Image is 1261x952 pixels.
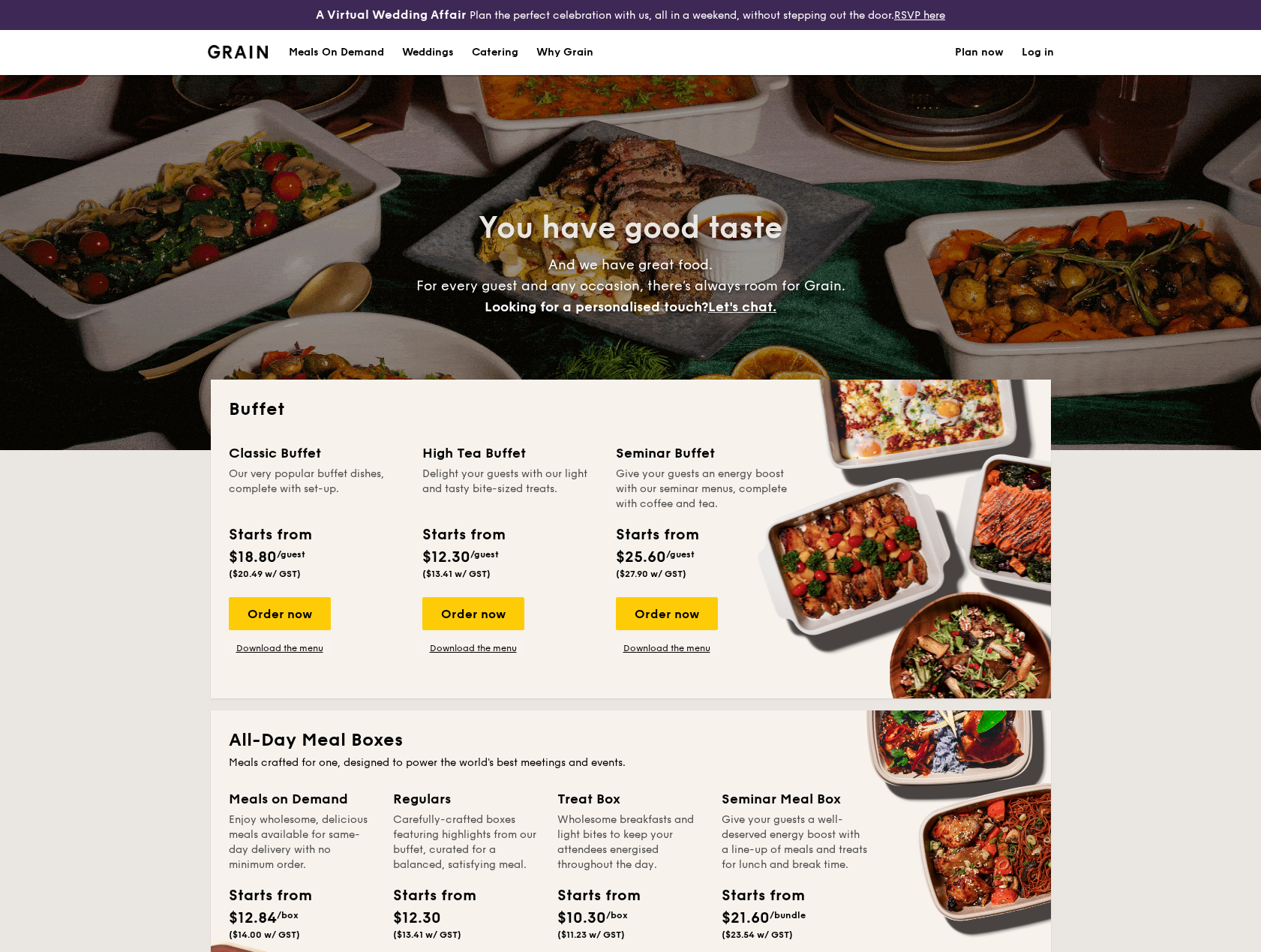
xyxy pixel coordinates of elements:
[229,524,311,546] div: Starts from
[616,569,686,579] span: ($27.90 w/ GST)
[277,910,299,920] span: /box
[616,597,718,630] div: Order now
[229,909,277,927] span: $12.84
[616,524,698,546] div: Starts from
[422,642,524,654] a: Download the menu
[280,30,393,75] a: Meals On Demand
[277,549,305,560] span: /guest
[616,443,791,464] div: Seminar Buffet
[393,929,461,940] span: ($13.41 w/ GST)
[479,210,782,246] span: You have good taste
[557,929,625,940] span: ($11.23 w/ GST)
[229,548,277,566] span: $18.80
[485,299,708,315] span: Looking for a personalised touch?
[422,569,491,579] span: ($13.41 w/ GST)
[557,884,625,907] div: Starts from
[1022,30,1054,75] a: Log in
[229,755,1033,770] div: Meals crafted for one, designed to power the world's best meetings and events.
[463,30,527,75] a: Catering
[229,569,301,579] span: ($20.49 w/ GST)
[229,788,375,809] div: Meals on Demand
[472,30,518,75] h1: Catering
[393,30,463,75] a: Weddings
[229,642,331,654] a: Download the menu
[536,30,593,75] div: Why Grain
[470,549,499,560] span: /guest
[708,299,776,315] span: Let's chat.
[416,257,845,315] span: And we have great food. For every guest and any occasion, there’s always room for Grain.
[208,45,269,59] img: Grain
[208,45,269,59] a: Logotype
[229,467,404,512] div: Our very popular buffet dishes, complete with set-up.
[210,6,1051,24] div: Plan the perfect celebration with us, all in a weekend, without stepping out the door.
[527,30,602,75] a: Why Grain
[422,524,504,546] div: Starts from
[393,884,461,907] div: Starts from
[229,812,375,872] div: Enjoy wholesome, delicious meals available for same-day delivery with no minimum order.
[557,788,704,809] div: Treat Box
[229,884,296,907] div: Starts from
[894,9,945,22] a: RSVP here
[616,467,791,512] div: Give your guests an energy boost with our seminar menus, complete with coffee and tea.
[606,910,628,920] span: /box
[229,728,1033,752] h2: All-Day Meal Boxes
[422,548,470,566] span: $12.30
[422,467,598,512] div: Delight your guests with our light and tasty bite-sized treats.
[955,30,1004,75] a: Plan now
[229,597,331,630] div: Order now
[770,910,806,920] span: /bundle
[229,398,1033,422] h2: Buffet
[557,909,606,927] span: $10.30
[722,884,789,907] div: Starts from
[393,812,539,872] div: Carefully-crafted boxes featuring highlights from our buffet, curated for a balanced, satisfying ...
[722,929,793,940] span: ($23.54 w/ GST)
[393,909,441,927] span: $12.30
[289,30,384,75] div: Meals On Demand
[402,30,454,75] div: Weddings
[616,548,666,566] span: $25.60
[722,909,770,927] span: $21.60
[722,788,868,809] div: Seminar Meal Box
[722,812,868,872] div: Give your guests a well-deserved energy boost with a line-up of meals and treats for lunch and br...
[557,812,704,872] div: Wholesome breakfasts and light bites to keep your attendees energised throughout the day.
[422,443,598,464] div: High Tea Buffet
[316,6,467,24] h4: A Virtual Wedding Affair
[666,549,695,560] span: /guest
[229,929,300,940] span: ($14.00 w/ GST)
[229,443,404,464] div: Classic Buffet
[393,788,539,809] div: Regulars
[422,597,524,630] div: Order now
[616,642,718,654] a: Download the menu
